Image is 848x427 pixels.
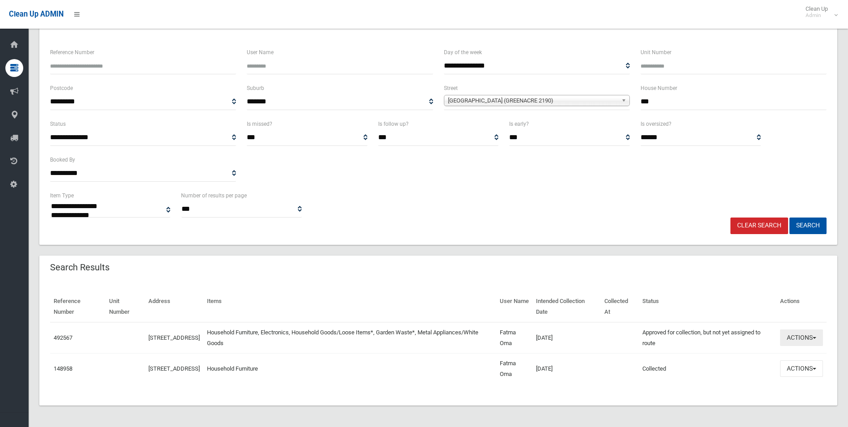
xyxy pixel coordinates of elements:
[247,119,272,129] label: Is missed?
[780,360,823,377] button: Actions
[148,365,200,372] a: [STREET_ADDRESS]
[181,191,247,201] label: Number of results per page
[444,47,482,57] label: Day of the week
[496,322,533,354] td: Fatma Oma
[509,119,529,129] label: Is early?
[532,291,601,322] th: Intended Collection Date
[448,95,618,106] span: [GEOGRAPHIC_DATA] (GREENACRE 2190)
[50,83,73,93] label: Postcode
[148,334,200,341] a: [STREET_ADDRESS]
[601,291,639,322] th: Collected At
[789,218,827,234] button: Search
[247,47,274,57] label: User Name
[801,5,837,19] span: Clean Up
[639,291,776,322] th: Status
[54,334,72,341] a: 492567
[54,365,72,372] a: 148958
[780,329,823,346] button: Actions
[50,155,75,165] label: Booked By
[247,83,264,93] label: Suburb
[203,322,496,354] td: Household Furniture, Electronics, Household Goods/Loose Items*, Garden Waste*, Metal Appliances/W...
[105,291,145,322] th: Unit Number
[496,353,533,384] td: Fatma Oma
[50,191,74,201] label: Item Type
[496,291,533,322] th: User Name
[806,12,828,19] small: Admin
[641,83,677,93] label: House Number
[50,291,105,322] th: Reference Number
[639,322,776,354] td: Approved for collection, but not yet assigned to route
[444,83,458,93] label: Street
[532,353,601,384] td: [DATE]
[378,119,409,129] label: Is follow up?
[203,291,496,322] th: Items
[145,291,203,322] th: Address
[641,119,671,129] label: Is oversized?
[730,218,788,234] a: Clear Search
[641,47,671,57] label: Unit Number
[39,259,120,276] header: Search Results
[50,119,66,129] label: Status
[9,10,63,18] span: Clean Up ADMIN
[776,291,827,322] th: Actions
[203,353,496,384] td: Household Furniture
[50,47,94,57] label: Reference Number
[639,353,776,384] td: Collected
[532,322,601,354] td: [DATE]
